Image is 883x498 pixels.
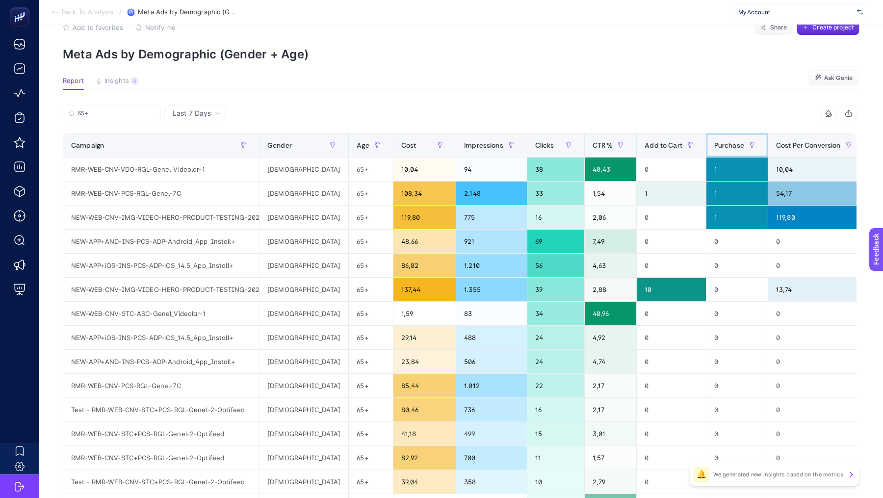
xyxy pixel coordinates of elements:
[535,141,554,149] span: Clicks
[768,374,864,397] div: 0
[393,206,456,229] div: 119,80
[694,467,709,482] div: 🔔
[585,422,637,446] div: 3,01
[349,326,392,349] div: 65+
[738,8,853,16] span: My Account
[585,230,637,253] div: 7,49
[63,230,259,253] div: NEW-APP+AND-INS-PCS-ADP-Android_App_Install+
[63,350,259,373] div: NEW-APP+AND-INS-PCS-ADP-Android_App_Install+
[706,374,768,397] div: 0
[63,446,259,470] div: RMR-WEB-CNV-STC+PCS-RGL-Genel-2-Optifeed
[63,206,259,229] div: NEW-WEB-CNV-IMG-VIDEO-HERO-PRODUCT-TESTING-2024
[63,254,259,277] div: NEW-APP+iOS-INS-PCS-ADP-iOS_14.5_App_Install+
[527,278,584,301] div: 39
[706,350,768,373] div: 0
[260,182,348,205] div: [DEMOGRAPHIC_DATA]
[637,302,706,325] div: 0
[145,24,176,31] span: Notify me
[812,24,854,31] span: Create project
[464,141,503,149] span: Impressions
[527,374,584,397] div: 22
[706,206,768,229] div: 1
[260,398,348,421] div: [DEMOGRAPHIC_DATA]
[768,398,864,421] div: 0
[260,326,348,349] div: [DEMOGRAPHIC_DATA]
[349,446,392,470] div: 65+
[768,230,864,253] div: 0
[349,278,392,301] div: 65+
[527,470,584,494] div: 10
[713,471,843,478] p: We generated new insights based on the metrics
[527,182,584,205] div: 33
[776,141,841,149] span: Cost Per Conversion
[768,326,864,349] div: 0
[585,326,637,349] div: 4,92
[260,470,348,494] div: [DEMOGRAPHIC_DATA]
[527,157,584,181] div: 38
[63,24,123,31] button: Add to favorites
[119,8,122,16] span: /
[63,374,259,397] div: RMR-WEB-CNV-PCS-RGL-Genel-7C
[260,446,348,470] div: [DEMOGRAPHIC_DATA]
[260,278,348,301] div: [DEMOGRAPHIC_DATA]
[768,350,864,373] div: 0
[349,206,392,229] div: 65+
[456,278,527,301] div: 1.355
[393,254,456,277] div: 86,82
[349,422,392,446] div: 65+
[349,350,392,373] div: 65+
[63,326,259,349] div: NEW-APP+iOS-INS-PCS-ADP-iOS_14.5_App_Install+
[770,24,787,31] span: Share
[260,302,348,325] div: [DEMOGRAPHIC_DATA]
[824,74,853,82] span: Ask Genie
[393,374,456,397] div: 85,44
[585,470,637,494] div: 2,79
[585,302,637,325] div: 40,96
[349,230,392,253] div: 65+
[706,446,768,470] div: 0
[714,141,744,149] span: Purchase
[706,302,768,325] div: 0
[706,422,768,446] div: 0
[63,47,859,61] p: Meta Ads by Demographic (Gender + Age)
[585,278,637,301] div: 2,88
[349,182,392,205] div: 65+
[585,254,637,277] div: 4,63
[456,157,527,181] div: 94
[71,141,104,149] span: Campaign
[401,141,416,149] span: Cost
[456,374,527,397] div: 1.012
[62,8,113,16] span: Back To Analysis
[260,206,348,229] div: [DEMOGRAPHIC_DATA]
[754,20,793,35] button: Share
[73,24,123,31] span: Add to favorites
[260,157,348,181] div: [DEMOGRAPHIC_DATA]
[637,374,706,397] div: 0
[63,422,259,446] div: RMR-WEB-CNV-STC+PCS-RGL-Genel-2-Optifeed
[63,77,84,85] span: Report
[78,110,155,117] input: Search
[637,422,706,446] div: 0
[267,141,292,149] span: Gender
[768,206,864,229] div: 119,80
[456,302,527,325] div: 83
[585,374,637,397] div: 2,17
[527,230,584,253] div: 69
[393,350,456,373] div: 23,84
[393,182,456,205] div: 108,34
[637,157,706,181] div: 0
[637,398,706,421] div: 0
[63,278,259,301] div: NEW-WEB-CNV-IMG-VIDEO-HERO-PRODUCT-TESTING-2024
[349,254,392,277] div: 65+
[593,141,613,149] span: CTR %
[63,157,259,181] div: RMR-WEB-CNV-VDO-RGL-Genel_Videolar-1
[768,278,864,301] div: 13,74
[131,77,138,85] div: 4
[393,446,456,470] div: 82,92
[585,446,637,470] div: 1,57
[349,398,392,421] div: 65+
[768,302,864,325] div: 0
[637,206,706,229] div: 0
[768,254,864,277] div: 0
[173,108,211,118] span: Last 7 Days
